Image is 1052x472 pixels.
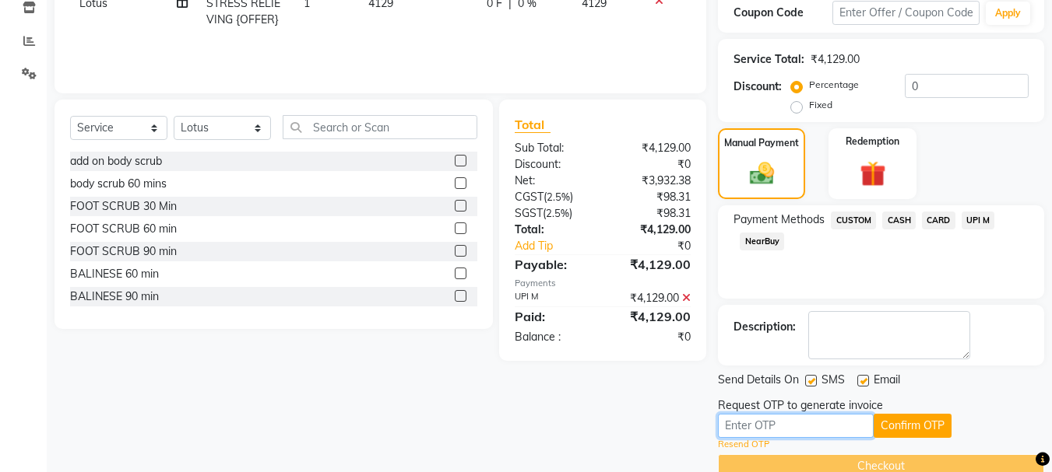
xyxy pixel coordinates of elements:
[503,329,603,345] div: Balance :
[503,189,603,205] div: ( )
[718,438,769,451] a: Resend OTP
[809,98,832,112] label: Fixed
[70,221,177,237] div: FOOT SCRUB 60 min
[734,5,832,21] div: Coupon Code
[603,255,702,274] div: ₹4,129.00
[70,198,177,215] div: FOOT SCRUB 30 Min
[70,153,162,170] div: add on body scrub
[503,173,603,189] div: Net:
[809,78,859,92] label: Percentage
[515,117,551,133] span: Total
[503,205,603,222] div: ( )
[603,307,702,326] div: ₹4,129.00
[603,173,702,189] div: ₹3,932.38
[740,233,784,250] span: NearBuy
[846,135,899,149] label: Redemption
[734,51,804,68] div: Service Total:
[70,288,159,305] div: BALINESE 90 min
[734,319,796,335] div: Description:
[70,266,159,282] div: BALINESE 60 min
[283,115,477,139] input: Search or Scan
[986,2,1030,25] button: Apply
[724,136,799,150] label: Manual Payment
[515,206,543,220] span: SGST
[603,140,702,156] div: ₹4,129.00
[603,290,702,306] div: ₹4,129.00
[734,212,825,228] span: Payment Methods
[831,212,876,229] span: CUSTOM
[503,140,603,156] div: Sub Total:
[503,156,603,173] div: Discount:
[822,372,845,391] span: SMS
[547,191,570,203] span: 2.5%
[718,372,799,391] span: Send Details On
[503,290,603,306] div: UPI M
[70,243,177,260] div: FOOT SCRUB 90 min
[603,189,702,205] div: ₹98.31
[832,1,980,25] input: Enter Offer / Coupon Code
[620,238,703,254] div: ₹0
[922,212,955,229] span: CARD
[70,176,167,192] div: body scrub 60 mins
[603,222,702,238] div: ₹4,129.00
[603,205,702,222] div: ₹98.31
[874,372,900,391] span: Email
[718,397,883,414] div: Request OTP to generate invoice
[734,79,782,95] div: Discount:
[811,51,860,68] div: ₹4,129.00
[718,414,874,438] input: Enter OTP
[603,329,702,345] div: ₹0
[603,156,702,173] div: ₹0
[742,159,782,187] img: _cash.svg
[515,277,691,290] div: Payments
[515,190,544,204] span: CGST
[882,212,916,229] span: CASH
[546,207,569,219] span: 2.5%
[503,307,603,326] div: Paid:
[503,222,603,238] div: Total:
[503,238,619,254] a: Add Tip
[503,255,603,274] div: Payable:
[874,414,952,438] button: Confirm OTP
[962,212,995,229] span: UPI M
[852,158,894,190] img: _gift.svg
